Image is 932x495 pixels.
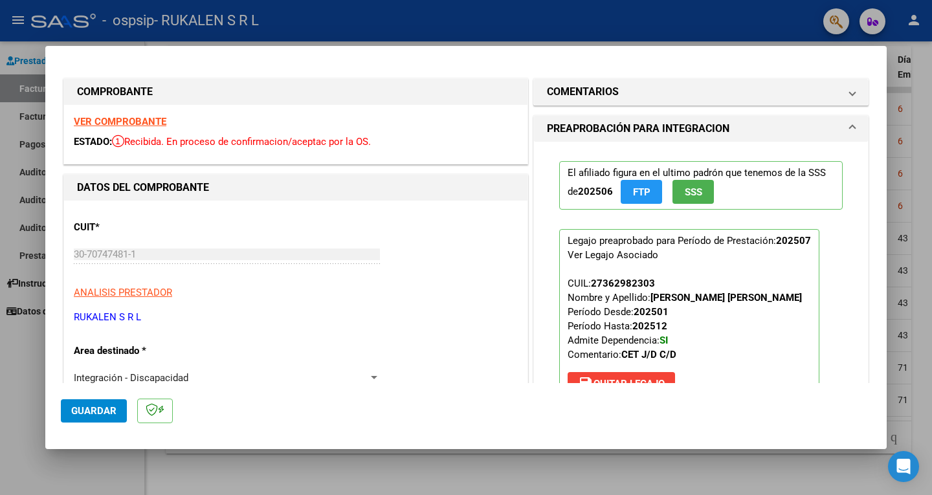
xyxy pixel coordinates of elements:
[71,405,116,417] span: Guardar
[621,180,662,204] button: FTP
[74,344,207,358] p: Area destinado *
[660,335,668,346] strong: SI
[77,85,153,98] strong: COMPROBANTE
[776,235,811,247] strong: 202507
[578,375,594,391] mat-icon: save
[74,116,166,127] a: VER COMPROBANTE
[61,399,127,423] button: Guardar
[621,349,676,360] strong: CET J/D C/D
[74,136,112,148] span: ESTADO:
[534,116,868,142] mat-expansion-panel-header: PREAPROBACIÓN PARA INTEGRACION
[568,278,802,360] span: CUIL: Nombre y Apellido: Período Desde: Período Hasta: Admite Dependencia:
[568,372,675,395] button: Quitar Legajo
[534,79,868,105] mat-expansion-panel-header: COMENTARIOS
[547,121,729,137] h1: PREAPROBACIÓN PARA INTEGRACION
[685,186,702,198] span: SSS
[578,186,613,197] strong: 202506
[112,136,371,148] span: Recibida. En proceso de confirmacion/aceptac por la OS.
[534,142,868,431] div: PREAPROBACIÓN PARA INTEGRACION
[888,451,919,482] div: Open Intercom Messenger
[632,320,667,332] strong: 202512
[559,229,819,401] p: Legajo preaprobado para Período de Prestación:
[633,186,650,198] span: FTP
[74,372,188,384] span: Integración - Discapacidad
[650,292,802,303] strong: [PERSON_NAME] [PERSON_NAME]
[591,276,655,291] div: 27362982303
[559,161,843,210] p: El afiliado figura en el ultimo padrón que tenemos de la SSS de
[74,310,518,325] p: RUKALEN S R L
[568,349,676,360] span: Comentario:
[672,180,714,204] button: SSS
[77,181,209,193] strong: DATOS DEL COMPROBANTE
[634,306,669,318] strong: 202501
[74,220,207,235] p: CUIT
[568,248,658,262] div: Ver Legajo Asociado
[578,378,665,390] span: Quitar Legajo
[74,287,172,298] span: ANALISIS PRESTADOR
[547,84,619,100] h1: COMENTARIOS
